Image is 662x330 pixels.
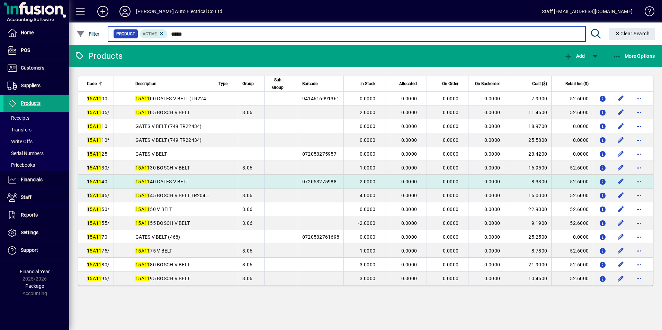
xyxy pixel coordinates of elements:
td: 52.6000 [551,258,593,272]
span: 2.0000 [360,110,376,115]
span: 3.06 [242,207,252,212]
span: Suppliers [21,83,41,88]
a: POS [3,42,69,59]
span: 0.0000 [484,165,500,171]
div: Description [135,80,210,88]
a: Settings [3,224,69,241]
div: Staff [EMAIL_ADDRESS][DOMAIN_NAME] [542,6,633,17]
span: 70 [87,234,107,240]
td: 0.0000 [551,133,593,147]
span: 75 V BELT [135,248,172,254]
span: 0.0000 [484,179,500,184]
td: 18.9700 [510,119,551,133]
em: 15A11 [87,137,101,143]
span: 0.0000 [484,207,500,212]
span: 55 BOSCH V BELT [135,220,190,226]
span: 00 GATES V BELT (TR22434) [135,96,214,101]
span: 3.06 [242,276,252,281]
td: 52.6000 [551,189,593,202]
td: 0.0000 [551,119,593,133]
span: Products [21,100,41,106]
button: Edit [615,273,626,284]
span: GATES V BELT [135,151,167,157]
td: 22.9000 [510,202,551,216]
button: More options [633,162,644,173]
span: 0.0000 [443,207,459,212]
div: Barcode [302,80,339,88]
td: 10.4500 [510,272,551,285]
button: Edit [615,204,626,215]
span: Transfers [7,127,32,132]
em: 15A11 [87,234,101,240]
span: 0.0000 [484,96,500,101]
button: More Options [611,50,657,62]
span: 1.0000 [360,165,376,171]
button: More options [633,245,644,256]
button: Add [92,5,114,18]
span: 2.0000 [360,179,376,184]
span: 0.0000 [484,234,500,240]
button: More options [633,107,644,118]
span: Receipts [7,115,29,121]
span: 95/ [87,276,109,281]
span: 0.0000 [443,165,459,171]
em: 15A11 [87,220,101,226]
em: 15A11 [87,193,101,198]
div: Products [74,51,123,62]
span: Write Offs [7,139,33,144]
button: More options [633,259,644,270]
span: 40 [87,179,107,184]
button: Edit [615,231,626,242]
span: Active [143,31,157,36]
td: 52.6000 [551,92,593,106]
span: 3.06 [242,165,252,171]
button: Edit [615,107,626,118]
span: In Stock [360,80,375,88]
button: More options [633,176,644,187]
button: Edit [615,245,626,256]
span: 00 [87,96,107,101]
button: More options [633,273,644,284]
td: 52.6000 [551,161,593,175]
td: 52.6000 [551,272,593,285]
span: 0.0000 [484,262,500,267]
button: Edit [615,176,626,187]
div: On Backorder [473,80,506,88]
button: More options [633,231,644,242]
span: 4.0000 [360,193,376,198]
span: 0.0000 [443,137,459,143]
div: [PERSON_NAME] Auto Electrical Co Ltd [136,6,222,17]
a: Serial Numbers [3,147,69,159]
em: 15A11 [87,151,101,157]
td: 25.2500 [510,230,551,244]
span: 75/ [87,248,109,254]
span: Package [25,283,44,289]
em: 15A11 [135,220,150,226]
span: 3.0000 [360,276,376,281]
span: Allocated [399,80,417,88]
span: 0.0000 [443,193,459,198]
div: On Order [431,80,465,88]
span: 0.0000 [401,151,417,157]
div: Group [242,80,260,88]
span: 0.0000 [401,110,417,115]
span: Staff [21,194,32,200]
span: 0.0000 [443,179,459,184]
td: 11.4500 [510,106,551,119]
em: 15A11 [87,179,101,184]
span: 1.0000 [360,248,376,254]
a: Receipts [3,112,69,124]
td: 8.3300 [510,175,551,189]
span: Barcode [302,80,317,88]
span: 40 GATES V BELT [135,179,188,184]
em: 15A11 [135,262,150,267]
em: 15A11 [135,193,150,198]
span: 0.0000 [443,262,459,267]
span: 55/ [87,220,109,226]
button: Edit [615,190,626,201]
span: 25 [87,151,107,157]
button: Profile [114,5,136,18]
span: 0.0000 [360,123,376,129]
span: 30/ [87,165,109,171]
span: Filter [77,31,100,37]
